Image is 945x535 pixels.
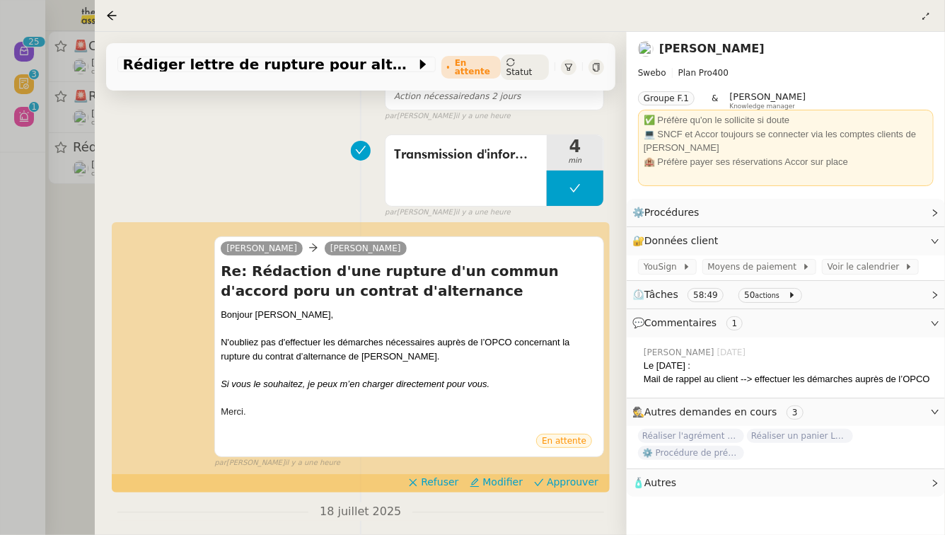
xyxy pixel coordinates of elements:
span: Autres [644,477,676,488]
span: il y a une heure [456,207,511,219]
span: Voir le calendrier [828,260,905,274]
span: dans 2 jours [394,91,521,101]
span: Tâches [644,289,678,300]
span: Autres demandes en cours [644,406,777,418]
span: ⏲️ [632,289,808,300]
div: 🕵️Autres demandes en cours 3 [627,398,945,426]
div: Mail de rappel au client --> effectuer les démarches auprès de l’OPCO [644,372,934,386]
a: [PERSON_NAME] [659,42,765,55]
span: 🔐 [632,233,724,249]
div: ✅ Préfère qu'on le sollicite si doute [644,113,928,127]
div: ⚙️Procédures [627,199,945,226]
small: [PERSON_NAME] [385,110,511,122]
app-user-label: Knowledge manager [730,91,806,110]
nz-tag: 3 [787,405,804,420]
span: Réaliser un panier Leclerc - [DATE] [747,429,853,443]
nz-tag: 1 [726,316,743,330]
span: Réaliser l'agrément CII pour Swebo [638,429,744,443]
nz-tag: Groupe F.1 [638,91,695,105]
span: 🧴 [632,477,676,488]
span: Statut [506,67,533,77]
span: [PERSON_NAME] [644,346,717,359]
div: Le [DATE] : [644,359,934,373]
span: [DATE] [717,346,749,359]
span: min [547,155,603,167]
span: Transmission d'informations [394,144,538,166]
img: users%2F8F3ae0CdRNRxLT9M8DTLuFZT1wq1%2Favatar%2F8d3ba6ea-8103-41c2-84d4-2a4cca0cf040 [638,41,654,57]
span: par [214,457,226,469]
a: [PERSON_NAME] [221,242,303,255]
span: En attente [542,436,586,446]
span: Rédiger lettre de rupture pour alternant [123,57,416,71]
span: Plan Pro [678,68,712,78]
nz-tag: 58:49 [688,288,724,302]
span: 400 [712,68,729,78]
div: En attente [455,59,495,76]
span: il y a une heure [285,457,340,469]
span: 💬 [632,317,748,328]
h4: Re: Rédaction d'une rupture d'un commun d'accord poru un contrat d'alternance [221,261,598,301]
button: Approuver [528,474,604,490]
em: Si vous le souhaitez, je peux m’en charger directement pour vous. [221,379,489,389]
span: ⚙️ [632,205,706,221]
div: 💬Commentaires 1 [627,309,945,337]
span: par [385,110,397,122]
small: actions [755,292,780,299]
span: & [712,91,718,110]
div: 🏨 Préfère payer ses réservations Accor sur place [644,155,928,169]
span: Procédures [644,207,700,218]
div: ⏲️Tâches 58:49 50actions [627,281,945,309]
span: Approuver [547,475,598,489]
div: Bonjour [PERSON_NAME], [221,308,598,322]
div: N'oubliez pas d'effectuer les démarches nécessaires auprès de l’OPCO concernant la rupture du con... [221,335,598,363]
span: par [385,207,397,219]
span: Données client [644,235,719,246]
span: Refuser [421,475,458,489]
div: Merci. [221,405,598,419]
span: Moyens de paiement [708,260,802,274]
span: YouSign [644,260,683,274]
span: [PERSON_NAME] [730,91,806,102]
span: 18 juillet 2025 [308,502,412,522]
small: [PERSON_NAME] [214,457,340,469]
span: Commentaires [644,317,717,328]
span: il y a une heure [456,110,511,122]
span: Action nécessaire [394,91,469,101]
span: Knowledge manager [730,103,796,110]
span: 4 [547,138,603,155]
div: 💻 SNCF et Accor toujours se connecter via les comptes clients de [PERSON_NAME] [644,127,928,155]
button: Modifier [464,474,528,490]
span: Swebo [638,68,666,78]
span: Modifier [482,475,523,489]
button: Refuser [402,474,464,490]
div: 🔐Données client [627,227,945,255]
div: 🧴Autres [627,469,945,497]
span: 50 [744,290,755,300]
small: [PERSON_NAME] [385,207,511,219]
span: 🕵️ [632,406,809,418]
a: [PERSON_NAME] [325,242,407,255]
span: ⚙️ Procédure de précomptabilité [638,446,744,460]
